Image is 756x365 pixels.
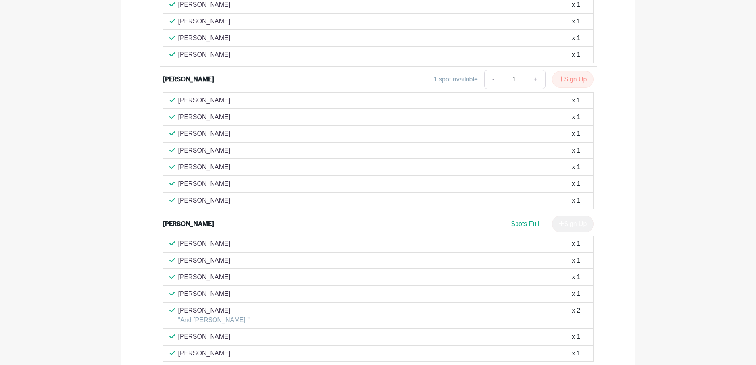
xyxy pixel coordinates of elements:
div: x 1 [572,349,580,358]
p: [PERSON_NAME] [178,146,231,155]
a: - [484,70,502,89]
p: [PERSON_NAME] [178,289,231,299]
p: [PERSON_NAME] [178,306,250,315]
div: x 1 [572,256,580,265]
div: x 1 [572,162,580,172]
p: [PERSON_NAME] [178,96,231,105]
p: "And [PERSON_NAME] " [178,315,250,325]
p: [PERSON_NAME] [178,33,231,43]
div: x 1 [572,50,580,60]
p: [PERSON_NAME] [178,129,231,139]
div: x 1 [572,146,580,155]
div: x 1 [572,112,580,122]
p: [PERSON_NAME] [178,332,231,342]
p: [PERSON_NAME] [178,17,231,26]
button: Sign Up [552,71,594,88]
div: x 1 [572,179,580,189]
div: [PERSON_NAME] [163,75,214,84]
div: x 1 [572,196,580,205]
div: 1 spot available [434,75,478,84]
p: [PERSON_NAME] [178,256,231,265]
div: x 1 [572,239,580,249]
a: + [525,70,545,89]
div: x 1 [572,332,580,342]
div: x 1 [572,33,580,43]
div: x 1 [572,272,580,282]
p: [PERSON_NAME] [178,272,231,282]
span: Spots Full [511,220,539,227]
p: [PERSON_NAME] [178,239,231,249]
div: x 1 [572,96,580,105]
div: x 2 [572,306,580,325]
p: [PERSON_NAME] [178,50,231,60]
p: [PERSON_NAME] [178,162,231,172]
div: x 1 [572,129,580,139]
div: x 1 [572,289,580,299]
p: [PERSON_NAME] [178,179,231,189]
p: [PERSON_NAME] [178,349,231,358]
div: x 1 [572,17,580,26]
p: [PERSON_NAME] [178,196,231,205]
div: [PERSON_NAME] [163,219,214,229]
p: [PERSON_NAME] [178,112,231,122]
